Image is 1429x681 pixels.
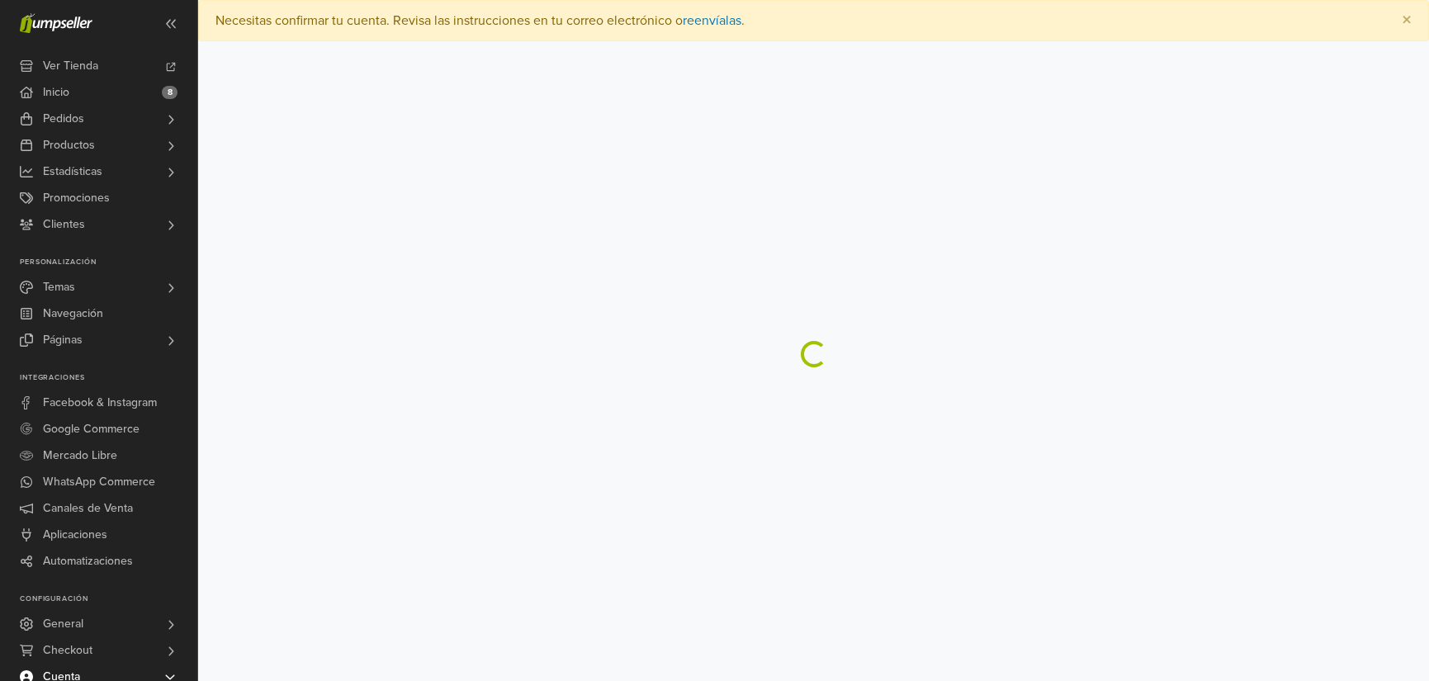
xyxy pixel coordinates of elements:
[43,522,107,548] span: Aplicaciones
[1385,1,1428,40] button: Close
[43,495,133,522] span: Canales de Venta
[683,12,741,29] a: reenvíalas
[20,373,197,383] p: Integraciones
[43,416,140,442] span: Google Commerce
[43,611,83,637] span: General
[43,158,102,185] span: Estadísticas
[43,469,155,495] span: WhatsApp Commerce
[20,594,197,604] p: Configuración
[43,53,98,79] span: Ver Tienda
[43,274,75,300] span: Temas
[43,300,103,327] span: Navegación
[1402,8,1412,32] span: ×
[43,79,69,106] span: Inicio
[43,327,83,353] span: Páginas
[43,106,84,132] span: Pedidos
[43,442,117,469] span: Mercado Libre
[43,211,85,238] span: Clientes
[43,390,157,416] span: Facebook & Instagram
[43,548,133,575] span: Automatizaciones
[43,637,92,664] span: Checkout
[20,258,197,267] p: Personalización
[43,132,95,158] span: Productos
[162,86,177,99] span: 8
[43,185,110,211] span: Promociones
